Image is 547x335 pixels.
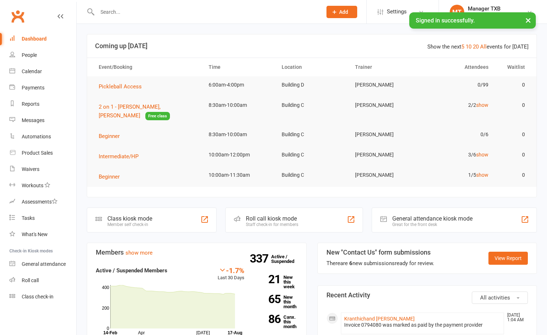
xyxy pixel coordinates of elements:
[250,253,271,264] strong: 337
[22,277,39,283] div: Roll call
[99,104,161,119] span: 2 on 1 - [PERSON_NAME], [PERSON_NAME]
[22,101,39,107] div: Reports
[275,146,349,163] td: Building C
[495,146,531,163] td: 0
[9,145,76,161] a: Product Sales
[349,76,422,93] td: [PERSON_NAME]
[275,126,349,143] td: Building C
[246,215,298,222] div: Roll call kiosk mode
[255,314,281,324] strong: 86
[22,150,53,156] div: Product Sales
[468,12,520,18] div: [US_STATE]-Badminton
[349,146,422,163] td: [PERSON_NAME]
[476,102,488,108] a: show
[476,172,488,178] a: show
[422,146,495,163] td: 3/6
[99,132,125,141] button: Beginner
[480,43,487,50] a: All
[255,315,298,329] a: 86Canx. this month
[422,58,495,76] th: Attendees
[339,9,348,15] span: Add
[422,97,495,114] td: 2/2
[495,76,531,93] td: 0
[22,294,54,300] div: Class check-in
[218,266,244,282] div: Last 30 Days
[22,85,44,91] div: Payments
[218,266,244,274] div: -1.7%
[99,133,120,139] span: Beginner
[476,152,488,158] a: show
[349,58,422,76] th: Trainer
[344,322,501,328] div: Invoice 0794080 was marked as paid by the payment provider
[99,153,138,160] span: Intermediate/HP
[495,58,531,76] th: Waitlist
[9,161,76,177] a: Waivers
[416,17,475,24] span: Signed in successfully.
[473,43,479,50] a: 20
[99,173,120,180] span: Beginner
[9,129,76,145] a: Automations
[92,58,202,76] th: Event/Booking
[349,260,352,267] strong: 6
[107,215,152,222] div: Class kiosk mode
[466,43,471,50] a: 10
[275,58,349,76] th: Location
[326,249,434,256] h3: New "Contact Us" form submissions
[9,177,76,194] a: Workouts
[22,183,43,188] div: Workouts
[22,68,42,74] div: Calendar
[9,7,27,25] a: Clubworx
[9,31,76,47] a: Dashboard
[22,199,57,205] div: Assessments
[488,252,528,265] a: View Report
[9,194,76,210] a: Assessments
[9,112,76,129] a: Messages
[107,222,152,227] div: Member self check-in
[202,126,275,143] td: 8:30am-10:00am
[9,96,76,112] a: Reports
[9,63,76,80] a: Calendar
[255,275,298,289] a: 21New this week
[495,97,531,114] td: 0
[22,36,47,42] div: Dashboard
[202,58,275,76] th: Time
[326,6,357,18] button: Add
[422,76,495,93] td: 0/99
[271,249,303,269] a: 337Active / Suspended
[392,215,473,222] div: General attendance kiosk mode
[202,97,275,114] td: 8:30am-10:00am
[9,210,76,226] a: Tasks
[255,295,298,309] a: 65New this month
[461,43,464,50] a: 5
[349,97,422,114] td: [PERSON_NAME]
[427,42,529,51] div: Show the next events for [DATE]
[275,97,349,114] td: Building C
[96,249,298,256] h3: Members
[472,292,528,304] button: All activities
[22,215,35,221] div: Tasks
[9,226,76,243] a: What's New
[504,313,527,322] time: [DATE] 1:04 AM
[9,289,76,305] a: Class kiosk mode
[99,82,147,91] button: Pickleball Access
[9,272,76,289] a: Roll call
[95,42,529,50] h3: Coming up [DATE]
[255,294,281,305] strong: 65
[275,76,349,93] td: Building D
[246,222,298,227] div: Staff check-in for members
[99,83,142,90] span: Pickleball Access
[99,172,125,181] button: Beginner
[480,294,510,301] span: All activities
[202,76,275,93] td: 6:00am-4:00pm
[9,47,76,63] a: People
[96,267,167,274] strong: Active / Suspended Members
[99,152,144,161] button: Intermediate/HP
[326,259,434,268] div: There are new submissions ready for review.
[495,167,531,184] td: 0
[344,316,415,322] a: Kranthichand [PERSON_NAME]
[392,222,473,227] div: Great for the front desk
[422,126,495,143] td: 0/6
[22,231,48,237] div: What's New
[202,167,275,184] td: 10:00am-11:30am
[22,52,37,58] div: People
